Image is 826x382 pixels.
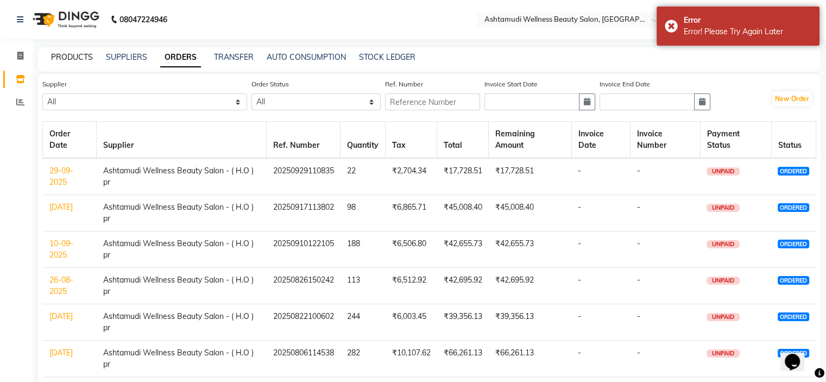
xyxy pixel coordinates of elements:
label: Ref. Number [385,79,423,89]
td: ₹42,655.73 [489,231,572,268]
span: ORDERED [778,312,809,321]
td: 98 [341,195,386,231]
td: 244 [341,304,386,341]
label: Supplier [42,79,67,89]
td: - [571,341,630,377]
span: ORDERED [778,203,809,212]
td: ₹39,356.13 [437,304,489,341]
img: logo [28,4,102,35]
th: Supplier [97,122,267,159]
th: Ref. Number [267,122,341,159]
span: - [636,202,640,212]
a: SUPPLIERS [106,52,147,62]
td: 22 [341,158,386,195]
td: 20250806114538 [267,341,341,377]
td: Ashtamudi Wellness Beauty Salon - ( H.O ) pr [97,341,267,377]
th: Tax [386,122,437,159]
a: STOCK LEDGER [359,52,415,62]
div: Error! Please Try Again Later [684,26,811,37]
span: UNPAID [707,240,740,248]
td: ₹2,704.34 [386,158,437,195]
span: UNPAID [707,277,740,285]
td: Ashtamudi Wellness Beauty Salon - ( H.O ) pr [97,195,267,231]
td: - [571,231,630,268]
td: ₹66,261.13 [437,341,489,377]
a: 29-09-2025 [49,166,73,187]
td: - [571,268,630,304]
td: ₹6,506.80 [386,231,437,268]
label: Invoice End Date [600,79,650,89]
div: Error [684,15,811,26]
a: PRODUCTS [51,52,93,62]
td: 282 [341,341,386,377]
span: UNPAID [707,204,740,212]
td: - [571,304,630,341]
a: [DATE] [49,311,73,321]
input: Reference Number [385,93,480,110]
td: ₹42,695.92 [489,268,572,304]
label: Order Status [251,79,289,89]
a: AUTO CONSUMPTION [267,52,346,62]
td: 188 [341,231,386,268]
td: Ashtamudi Wellness Beauty Salon - ( H.O ) pr [97,158,267,195]
td: ₹45,008.40 [489,195,572,231]
td: ₹17,728.51 [437,158,489,195]
th: Quantity [341,122,386,159]
td: ₹6,865.71 [386,195,437,231]
a: TRANSFER [214,52,254,62]
th: Remaining Amount [489,122,572,159]
span: UNPAID [707,167,740,176]
span: UNPAID [707,349,740,358]
td: ₹66,261.13 [489,341,572,377]
a: [DATE] [49,202,73,212]
td: ₹17,728.51 [489,158,572,195]
iframe: chat widget [780,339,815,371]
td: ₹42,695.92 [437,268,489,304]
a: [DATE] [49,348,73,358]
td: ₹6,512.92 [386,268,437,304]
td: 113 [341,268,386,304]
a: 10-09-2025 [49,239,73,260]
td: 20250917113802 [267,195,341,231]
td: ₹6,003.45 [386,304,437,341]
a: ORDERS [160,48,201,67]
span: - [636,348,640,358]
td: ₹42,655.73 [437,231,489,268]
span: - [636,275,640,285]
b: 08047224946 [119,4,167,35]
th: Total [437,122,489,159]
th: Status [771,122,816,159]
span: ORDERED [778,349,809,358]
td: ₹10,107.62 [386,341,437,377]
th: Payment Status [700,122,771,159]
label: Invoice Start Date [484,79,538,89]
td: 20250826150242 [267,268,341,304]
td: 20250910122105 [267,231,341,268]
a: 26-08-2025 [49,275,73,296]
th: Invoice Date [571,122,630,159]
th: Order Date [43,122,97,159]
span: - [636,239,640,248]
td: - [571,158,630,195]
button: New Order [772,91,812,107]
span: - [636,311,640,321]
span: ORDERED [778,240,809,248]
td: ₹39,356.13 [489,304,572,341]
span: ORDERED [778,276,809,285]
td: Ashtamudi Wellness Beauty Salon - ( H.O ) pr [97,268,267,304]
th: Invoice Number [630,122,700,159]
span: ORDERED [778,167,809,176]
span: UNPAID [707,313,740,321]
td: Ashtamudi Wellness Beauty Salon - ( H.O ) pr [97,304,267,341]
td: Ashtamudi Wellness Beauty Salon - ( H.O ) pr [97,231,267,268]
td: - [571,195,630,231]
td: 20250822100602 [267,304,341,341]
span: - [636,166,640,176]
td: ₹45,008.40 [437,195,489,231]
td: 20250929110835 [267,158,341,195]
